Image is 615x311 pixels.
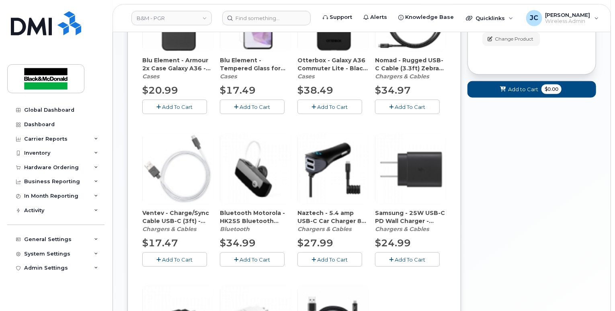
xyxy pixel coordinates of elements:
a: Support [317,9,358,25]
span: Otterbox - Galaxy A36 Commuter Lite - Black (CACABE000880) [297,56,369,72]
span: $17.49 [220,84,256,96]
button: Add To Cart [375,100,440,114]
span: Add to Cart [508,86,538,93]
em: Chargers & Cables [297,225,351,233]
button: Add To Cart [297,100,362,114]
span: $38.49 [297,84,333,96]
a: Knowledge Base [393,9,459,25]
em: Cases [220,73,237,80]
em: Cases [297,73,314,80]
div: Quicklinks [460,10,519,26]
button: Add to Cart $0.00 [467,81,596,98]
span: Blu Element - Tempered Glass for Galaxy A36 (CATGBE000139) [220,56,291,72]
span: $20.99 [142,84,178,96]
span: Blu Element - Armour 2x Case Galaxy A36 - Black (CACABE000879) [142,56,213,72]
div: Blu Element - Armour 2x Case Galaxy A36 - Black (CACABE000879) [142,56,213,80]
button: Add To Cart [220,100,285,114]
img: accessory36212.JPG [220,133,291,204]
span: Add To Cart [162,256,193,263]
div: Samsung - 25W USB-C PD Wall Charger - Black - OEM - No Cable - (CAHCPZ000081) [375,209,446,233]
a: Alerts [358,9,393,25]
input: Find something... [222,11,311,25]
button: Add To Cart [297,252,362,266]
span: Add To Cart [318,256,348,263]
div: Bluetooth Motorola - HK255 Bluetooth Headset (CABTBE000046) [220,209,291,233]
span: $27.99 [297,237,333,249]
button: Change Product [482,32,540,46]
span: JC [530,13,538,23]
span: Add To Cart [395,104,426,110]
span: Wireless Admin [545,18,590,25]
span: $34.99 [220,237,256,249]
em: Chargers & Cables [375,73,429,80]
span: Ventev - Charge/Sync Cable USB-C (3ft) - White (CAMIBE000144) [142,209,213,225]
em: Cases [142,73,159,80]
button: Add To Cart [142,252,207,266]
span: Add To Cart [240,104,271,110]
span: Add To Cart [240,256,271,263]
span: Knowledge Base [405,13,454,21]
span: Add To Cart [395,256,426,263]
div: Otterbox - Galaxy A36 Commuter Lite - Black (CACABE000880) [297,56,369,80]
span: Quicklinks [476,15,505,21]
span: $24.99 [375,237,411,249]
div: Blu Element - Tempered Glass for Galaxy A36 (CATGBE000139) [220,56,291,80]
span: Change Product [495,35,533,43]
span: Nomad - Rugged USB-C Cable (3.3ft) Zebra (CAMIBE000170) [375,56,446,72]
span: $17.47 [142,237,178,249]
div: Ventev - Charge/Sync Cable USB-C (3ft) - White (CAMIBE000144) [142,209,213,233]
img: accessory36552.JPG [143,133,213,204]
button: Add To Cart [142,100,207,114]
a: B&M - PGR [131,11,212,25]
div: Nomad - Rugged USB-C Cable (3.3ft) Zebra (CAMIBE000170) [375,56,446,80]
em: Chargers & Cables [142,225,196,233]
span: Add To Cart [162,104,193,110]
span: Add To Cart [318,104,348,110]
span: Support [330,13,352,21]
span: Naztech - 5.4 amp USB-C Car Charger 8ft (For Tablets) (CACCHI000067) [297,209,369,225]
span: [PERSON_NAME] [545,12,590,18]
span: Alerts [370,13,387,21]
span: $0.00 [541,84,562,94]
div: Naztech - 5.4 amp USB-C Car Charger 8ft (For Tablets) (CACCHI000067) [297,209,369,233]
div: Jackie Cox [521,10,605,26]
button: Add To Cart [220,252,285,266]
span: Samsung - 25W USB-C PD Wall Charger - Black - OEM - No Cable - (CAHCPZ000081) [375,209,446,225]
img: accessory36556.JPG [298,133,369,204]
img: accessory36708.JPG [375,133,446,204]
button: Add To Cart [375,252,440,266]
span: Bluetooth Motorola - HK255 Bluetooth Headset (CABTBE000046) [220,209,291,225]
em: Chargers & Cables [375,225,429,233]
em: Bluetooth [220,225,250,233]
span: $34.97 [375,84,411,96]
